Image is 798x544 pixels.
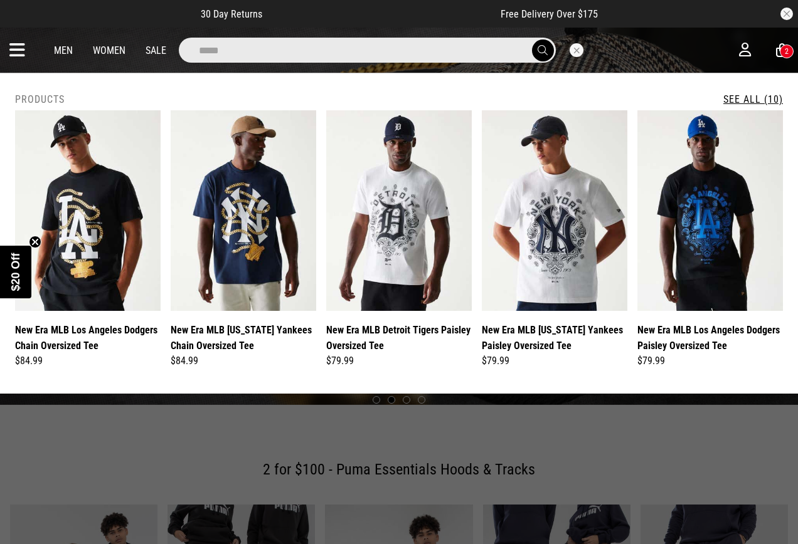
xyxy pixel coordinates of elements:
a: New Era MLB [US_STATE] Yankees Chain Oversized Tee [171,322,316,353]
div: $84.99 [171,353,316,369]
div: $84.99 [15,353,161,369]
img: New Era Mlb New York Yankees Paisley Oversized Tee in White [482,110,627,311]
a: See All (10) [723,93,783,105]
span: 30 Day Returns [201,8,262,20]
iframe: Customer reviews powered by Trustpilot [287,8,476,20]
img: New Era Mlb Los Angeles Dodgers Paisley Oversized Tee in Black [637,110,783,311]
a: 2 [776,44,788,57]
div: $79.99 [326,353,472,369]
div: $79.99 [637,353,783,369]
a: Women [93,44,125,56]
span: $20 Off [9,253,22,291]
h2: Products [15,93,65,105]
span: Free Delivery Over $175 [501,8,598,20]
button: Close search [570,43,583,57]
div: $79.99 [482,353,627,369]
button: Close teaser [29,236,41,248]
img: New Era Mlb Detroit Tigers Paisley Oversized Tee in White [326,110,472,311]
a: New Era MLB Detroit Tigers Paisley Oversized Tee [326,322,472,353]
button: Open LiveChat chat widget [10,5,48,43]
a: New Era MLB Los Angeles Dodgers Paisley Oversized Tee [637,322,783,353]
a: Sale [146,44,166,56]
a: New Era MLB [US_STATE] Yankees Paisley Oversized Tee [482,322,627,353]
a: New Era MLB Los Angeles Dodgers Chain Oversized Tee [15,322,161,353]
img: New Era Mlb Los Angeles Dodgers Chain Oversized Tee in Black [15,110,161,311]
img: New Era Mlb New York Yankees Chain Oversized Tee in Blue [171,110,316,311]
a: Men [54,44,73,56]
div: 2 [785,47,789,56]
